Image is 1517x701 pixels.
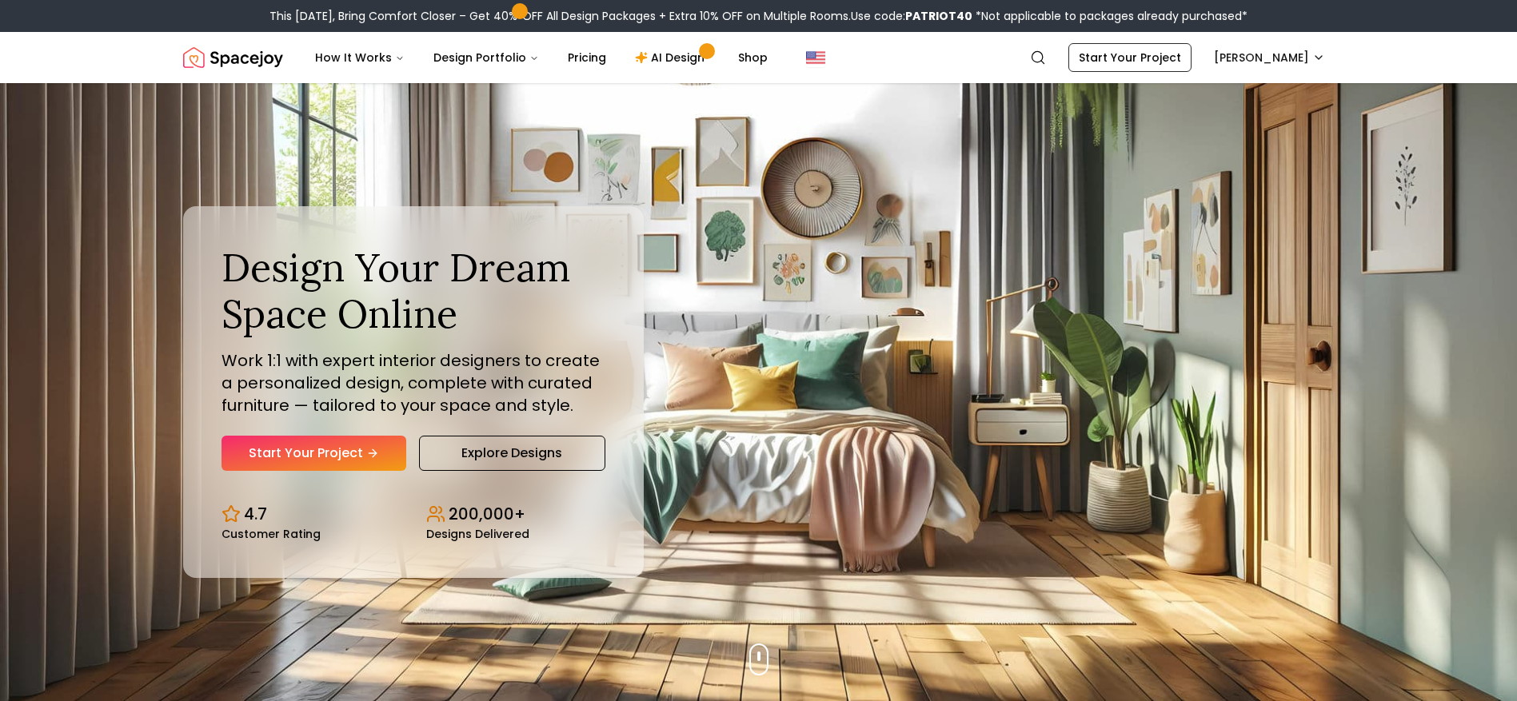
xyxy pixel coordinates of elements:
[183,42,283,74] img: Spacejoy Logo
[302,42,417,74] button: How It Works
[183,42,283,74] a: Spacejoy
[851,8,972,24] span: Use code:
[1068,43,1192,72] a: Start Your Project
[419,436,605,471] a: Explore Designs
[222,436,406,471] a: Start Your Project
[222,490,605,540] div: Design stats
[905,8,972,24] b: PATRIOT40
[555,42,619,74] a: Pricing
[972,8,1248,24] span: *Not applicable to packages already purchased*
[622,42,722,74] a: AI Design
[222,245,605,337] h1: Design Your Dream Space Online
[269,8,1248,24] div: This [DATE], Bring Comfort Closer – Get 40% OFF All Design Packages + Extra 10% OFF on Multiple R...
[449,503,525,525] p: 200,000+
[426,528,529,540] small: Designs Delivered
[244,503,267,525] p: 4.7
[183,32,1335,83] nav: Global
[222,528,321,540] small: Customer Rating
[302,42,780,74] nav: Main
[806,48,825,67] img: United States
[725,42,780,74] a: Shop
[421,42,552,74] button: Design Portfolio
[222,349,605,416] p: Work 1:1 with expert interior designers to create a personalized design, complete with curated fu...
[1204,43,1335,72] button: [PERSON_NAME]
